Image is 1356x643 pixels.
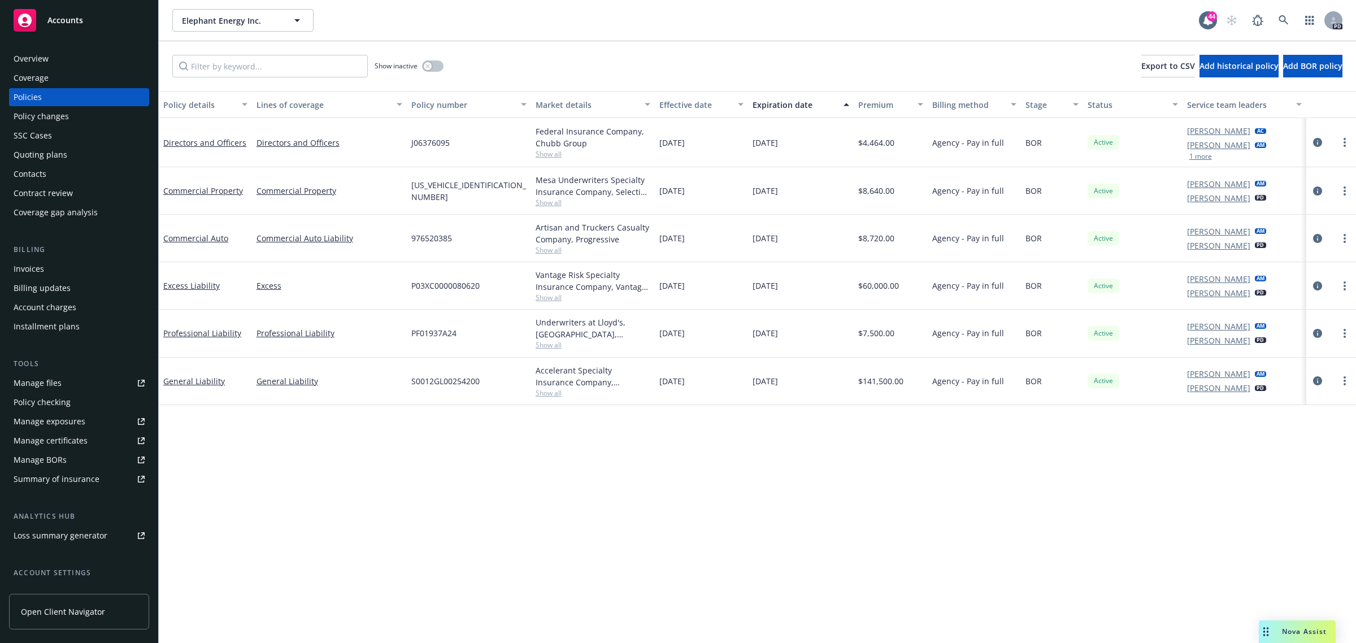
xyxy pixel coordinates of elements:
[659,280,685,292] span: [DATE]
[659,232,685,244] span: [DATE]
[257,280,402,292] a: Excess
[14,69,49,87] div: Coverage
[1187,139,1250,151] a: [PERSON_NAME]
[9,146,149,164] a: Quoting plans
[928,91,1021,118] button: Billing method
[182,15,280,27] span: Elephant Energy Inc.
[858,137,894,149] span: $4,464.00
[1025,232,1042,244] span: BOR
[753,280,778,292] span: [DATE]
[753,99,837,111] div: Expiration date
[14,146,67,164] div: Quoting plans
[9,244,149,255] div: Billing
[9,184,149,202] a: Contract review
[14,318,80,336] div: Installment plans
[14,374,62,392] div: Manage files
[14,203,98,221] div: Coverage gap analysis
[9,470,149,488] a: Summary of insurance
[1283,60,1342,71] span: Add BOR policy
[1187,125,1250,137] a: [PERSON_NAME]
[9,567,149,579] div: Account settings
[1092,233,1115,244] span: Active
[536,293,651,302] span: Show all
[9,511,149,522] div: Analytics hub
[14,527,107,545] div: Loss summary generator
[14,260,44,278] div: Invoices
[932,137,1004,149] span: Agency - Pay in full
[748,91,854,118] button: Expiration date
[1187,99,1290,111] div: Service team leaders
[1338,327,1351,340] a: more
[1311,374,1324,388] a: circleInformation
[411,99,514,111] div: Policy number
[257,375,402,387] a: General Liability
[536,174,651,198] div: Mesa Underwriters Specialty Insurance Company, Selective Insurance Group
[14,432,88,450] div: Manage certificates
[1187,368,1250,380] a: [PERSON_NAME]
[1187,178,1250,190] a: [PERSON_NAME]
[659,185,685,197] span: [DATE]
[9,358,149,370] div: Tools
[163,280,220,291] a: Excess Liability
[1083,91,1183,118] button: Status
[1272,9,1295,32] a: Search
[536,340,651,350] span: Show all
[14,184,73,202] div: Contract review
[172,55,368,77] input: Filter by keyword...
[163,137,246,148] a: Directors and Officers
[1092,186,1115,196] span: Active
[932,185,1004,197] span: Agency - Pay in full
[257,137,402,149] a: Directors and Officers
[858,327,894,339] span: $7,500.00
[932,232,1004,244] span: Agency - Pay in full
[655,91,748,118] button: Effective date
[9,412,149,431] span: Manage exposures
[9,260,149,278] a: Invoices
[659,137,685,149] span: [DATE]
[9,203,149,221] a: Coverage gap analysis
[1338,184,1351,198] a: more
[411,375,480,387] span: S0012GL00254200
[9,318,149,336] a: Installment plans
[536,221,651,245] div: Artisan and Truckers Casualty Company, Progressive
[1311,136,1324,149] a: circleInformation
[14,583,62,601] div: Service team
[1189,153,1212,160] button: 1 more
[1298,9,1321,32] a: Switch app
[172,9,314,32] button: Elephant Energy Inc.
[21,606,105,618] span: Open Client Navigator
[1311,279,1324,293] a: circleInformation
[1187,382,1250,394] a: [PERSON_NAME]
[753,232,778,244] span: [DATE]
[163,99,235,111] div: Policy details
[411,232,452,244] span: 976520385
[1092,281,1115,291] span: Active
[536,388,651,398] span: Show all
[1092,376,1115,386] span: Active
[1025,280,1042,292] span: BOR
[932,99,1004,111] div: Billing method
[536,269,651,293] div: Vantage Risk Specialty Insurance Company, Vantage Risk
[14,50,49,68] div: Overview
[163,185,243,196] a: Commercial Property
[14,107,69,125] div: Policy changes
[1311,327,1324,340] a: circleInformation
[1187,192,1250,204] a: [PERSON_NAME]
[9,107,149,125] a: Policy changes
[1187,334,1250,346] a: [PERSON_NAME]
[1338,136,1351,149] a: more
[1187,273,1250,285] a: [PERSON_NAME]
[1088,99,1166,111] div: Status
[14,279,71,297] div: Billing updates
[932,375,1004,387] span: Agency - Pay in full
[14,165,46,183] div: Contacts
[1141,55,1195,77] button: Export to CSV
[9,165,149,183] a: Contacts
[1025,137,1042,149] span: BOR
[858,232,894,244] span: $8,720.00
[375,61,418,71] span: Show inactive
[14,298,76,316] div: Account charges
[1207,11,1217,21] div: 44
[753,137,778,149] span: [DATE]
[14,88,42,106] div: Policies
